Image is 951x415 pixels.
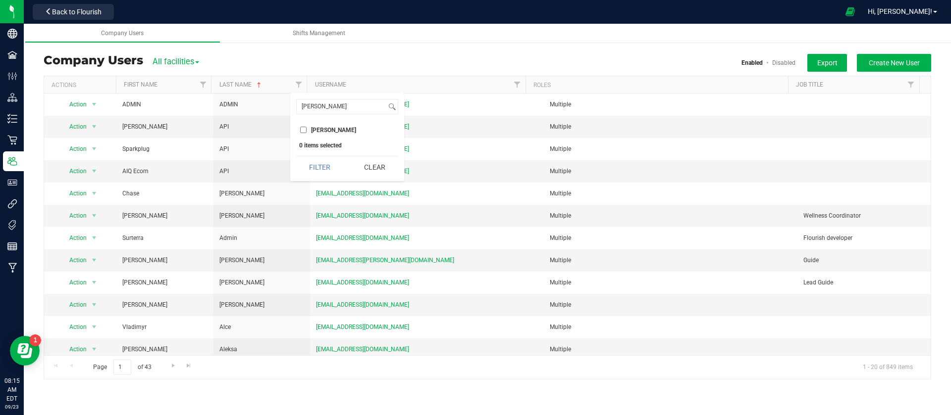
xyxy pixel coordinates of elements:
span: Sparkplug [122,144,150,154]
input: 1 [113,360,131,375]
span: [PERSON_NAME] [122,256,167,265]
iframe: Resource center unread badge [29,334,41,346]
inline-svg: Integrations [7,199,17,209]
span: API [219,167,229,176]
span: [PERSON_NAME] [219,189,264,198]
span: Action [60,164,88,178]
span: select [88,276,100,289]
span: Multiple [550,234,571,241]
inline-svg: Facilities [7,50,17,60]
span: [PERSON_NAME] [122,122,167,132]
span: Multiple [550,301,571,308]
span: Shifts Management [293,30,345,37]
span: Guide [803,256,819,265]
span: Action [60,342,88,356]
span: Alce [219,323,231,332]
span: Action [60,120,88,134]
span: Back to Flourish [52,8,102,16]
inline-svg: User Roles [7,178,17,187]
span: Multiple [550,257,571,264]
span: Action [60,209,88,223]
a: Enabled [741,59,763,66]
span: Surterra [122,233,144,243]
span: Multiple [550,101,571,108]
span: Create New User [869,59,920,67]
span: Action [60,253,88,267]
span: Page of 43 [85,360,159,375]
button: Export [807,54,847,72]
inline-svg: Reports [7,241,17,251]
span: All facilities [153,57,199,66]
span: select [88,320,100,334]
span: 1 - 20 of 849 items [855,360,921,374]
span: Action [60,186,88,200]
iframe: Resource center [10,336,40,366]
span: Multiple [550,346,571,353]
span: [PERSON_NAME] [122,278,167,287]
span: Aleksa [219,345,237,354]
span: Multiple [550,123,571,130]
span: Action [60,142,88,156]
inline-svg: Manufacturing [7,263,17,273]
span: Admin [219,233,237,243]
p: 09/23 [4,403,19,411]
div: 0 items selected [299,142,395,149]
span: [PERSON_NAME] [219,211,264,221]
inline-svg: Configuration [7,71,17,81]
a: Last Name [219,81,263,88]
span: [PERSON_NAME] [311,127,356,133]
div: Actions [52,82,112,89]
span: Open Ecommerce Menu [839,2,861,21]
p: 08:15 AM EDT [4,376,19,403]
inline-svg: Company [7,29,17,39]
span: Flourish developer [803,233,852,243]
span: Action [60,298,88,312]
span: [PERSON_NAME] [122,345,167,354]
inline-svg: Inventory [7,114,17,124]
a: Username [315,81,346,88]
input: Search [297,99,386,114]
span: [EMAIL_ADDRESS][DOMAIN_NAME] [316,323,409,332]
span: select [88,97,100,111]
inline-svg: Retail [7,135,17,145]
span: Lead Guide [803,278,833,287]
input: [PERSON_NAME] [300,127,307,133]
a: Filter [903,76,919,93]
span: [EMAIL_ADDRESS][DOMAIN_NAME] [316,345,409,354]
span: [PERSON_NAME] [219,278,264,287]
span: select [88,164,100,178]
span: [PERSON_NAME] [122,211,167,221]
a: Disabled [772,59,795,66]
span: Multiple [550,145,571,152]
span: Hi, [PERSON_NAME]! [868,7,932,15]
span: Export [817,59,838,67]
button: Clear [351,156,398,178]
button: Create New User [857,54,931,72]
button: Filter [296,156,344,178]
span: select [88,231,100,245]
span: Chase [122,189,139,198]
span: select [88,186,100,200]
span: Multiple [550,212,571,219]
span: select [88,253,100,267]
span: Action [60,231,88,245]
span: select [88,120,100,134]
span: Multiple [550,168,571,175]
span: select [88,342,100,356]
span: Multiple [550,279,571,286]
inline-svg: Users [7,156,17,166]
span: Vladimyr [122,323,147,332]
span: Action [60,97,88,111]
a: Go to the next page [166,360,180,373]
inline-svg: Tags [7,220,17,230]
span: [PERSON_NAME] [219,256,264,265]
a: Go to the last page [182,360,196,373]
a: First Name [124,81,158,88]
span: [PERSON_NAME] [219,300,264,310]
a: Filter [290,76,307,93]
th: Roles [526,76,788,93]
inline-svg: Distribution [7,92,17,102]
span: select [88,298,100,312]
span: ADMIN [122,100,141,109]
span: Company Users [101,30,144,37]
